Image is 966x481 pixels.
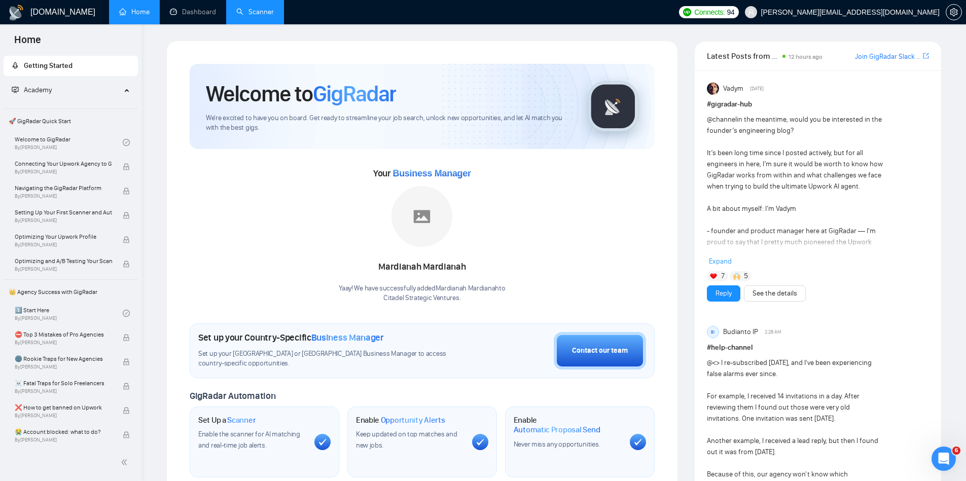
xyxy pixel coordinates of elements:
button: Contact our team [554,332,646,369]
div: Yaay! We have successfully added Mardianah Mardianah to [339,284,505,303]
span: By [PERSON_NAME] [15,169,112,175]
span: [DATE] [750,84,764,93]
span: 👑 Agency Success with GigRadar [5,282,137,302]
span: 94 [727,7,735,18]
img: ❤️ [710,273,717,280]
img: placeholder.png [391,186,452,247]
iframe: Intercom live chat [932,447,956,471]
span: By [PERSON_NAME] [15,364,112,370]
span: lock [123,407,130,414]
span: By [PERSON_NAME] [15,413,112,419]
button: See the details [744,285,806,302]
a: dashboardDashboard [170,8,216,16]
div: Contact our team [572,345,628,356]
a: export [923,51,929,61]
span: 🌚 Rookie Traps for New Agencies [15,354,112,364]
span: export [923,52,929,60]
span: 2:26 AM [765,327,781,337]
span: fund-projection-screen [12,86,19,93]
span: Automatic Proposal Send [514,425,600,435]
span: Opportunity Alerts [381,415,445,425]
span: Scanner [227,415,256,425]
span: lock [123,383,130,390]
span: By [PERSON_NAME] [15,340,112,346]
span: lock [123,334,130,341]
div: Mardianah Mardianah [339,258,505,276]
h1: Enable [514,415,622,435]
h1: # gigradar-hub [707,99,929,110]
span: 🚀 GigRadar Quick Start [5,111,137,131]
li: Getting Started [4,56,138,76]
span: ☠️ Fatal Traps for Solo Freelancers [15,378,112,388]
span: 😭 Account blocked: what to do? [15,427,112,437]
button: Reply [707,285,740,302]
span: GigRadar [313,80,396,107]
a: 1️⃣ Start HereBy[PERSON_NAME] [15,302,123,324]
p: Citadel Strategic Ventures . [339,293,505,303]
span: setting [946,8,961,16]
span: Optimizing and A/B Testing Your Scanner for Better Results [15,256,112,266]
span: Set up your [GEOGRAPHIC_DATA] or [GEOGRAPHIC_DATA] Business Manager to access country-specific op... [198,349,467,368]
span: 7 [721,271,725,281]
span: By [PERSON_NAME] [15,217,112,224]
span: By [PERSON_NAME] [15,242,112,248]
h1: Enable [356,415,445,425]
img: logo [8,5,24,21]
span: ❌ How to get banned on Upwork [15,402,112,413]
span: 6 [952,447,960,455]
span: GigRadar Automation [190,390,275,401]
span: We're excited to have you on board. Get ready to streamline your job search, unlock new opportuni... [206,114,571,133]
span: check-circle [123,310,130,317]
span: user [747,9,755,16]
span: lock [123,261,130,268]
span: Connects: [694,7,725,18]
span: check-circle [123,139,130,146]
h1: Set up your Country-Specific [198,332,384,343]
span: Budianto IP [723,326,758,338]
img: Vadym [707,83,719,95]
h1: # help-channel [707,342,929,353]
span: Enable the scanner for AI matching and real-time job alerts. [198,430,300,450]
span: 5 [744,271,748,281]
span: Home [6,32,49,54]
a: Reply [715,288,732,299]
span: Keep updated on top matches and new jobs. [356,430,457,450]
img: 🙌 [733,273,740,280]
span: Navigating the GigRadar Platform [15,183,112,193]
span: By [PERSON_NAME] [15,437,112,443]
span: Latest Posts from the GigRadar Community [707,50,779,62]
span: lock [123,163,130,170]
span: lock [123,358,130,365]
span: lock [123,236,130,243]
span: lock [123,188,130,195]
span: Never miss any opportunities. [514,440,600,449]
span: Academy [12,86,52,94]
span: By [PERSON_NAME] [15,193,112,199]
span: ⛔ Top 3 Mistakes of Pro Agencies [15,329,112,340]
span: Expand [709,257,732,266]
span: double-left [121,457,131,467]
span: Getting Started [24,61,73,70]
span: rocket [12,62,19,69]
a: homeHome [119,8,150,16]
span: Connecting Your Upwork Agency to GigRadar [15,159,112,169]
span: Your [373,168,471,179]
a: setting [946,8,962,16]
button: setting [946,4,962,20]
h1: Welcome to [206,80,396,107]
h1: Set Up a [198,415,256,425]
img: gigradar-logo.png [588,81,638,132]
a: See the details [753,288,797,299]
span: @channel [707,115,737,124]
span: By [PERSON_NAME] [15,388,112,394]
span: lock [123,431,130,438]
span: By [PERSON_NAME] [15,266,112,272]
a: Join GigRadar Slack Community [855,51,921,62]
span: Optimizing Your Upwork Profile [15,232,112,242]
img: upwork-logo.png [683,8,691,16]
span: lock [123,212,130,219]
span: Academy [24,86,52,94]
span: Setting Up Your First Scanner and Auto-Bidder [15,207,112,217]
span: Vadym [723,83,743,94]
span: 12 hours ago [789,53,822,60]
